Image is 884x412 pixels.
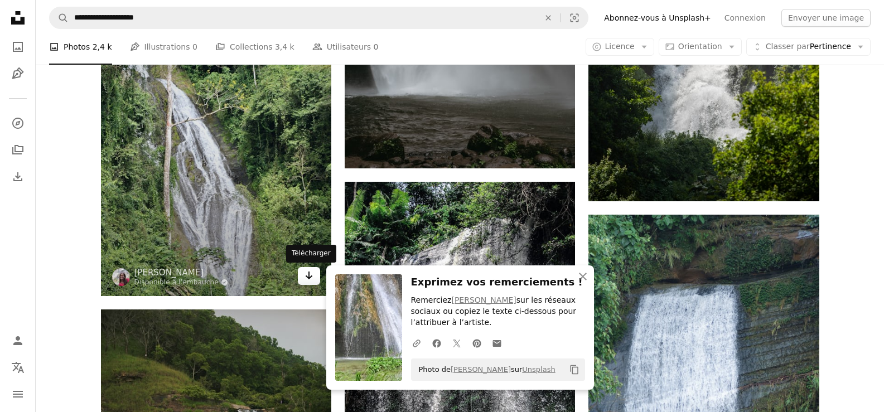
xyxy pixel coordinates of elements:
a: Connexion / S’inscrire [7,329,29,352]
p: Remerciez sur les réseaux sociaux ou copiez le texte ci-dessous pour l’attribuer à l’artiste. [411,295,585,328]
button: Recherche de visuels [561,7,588,28]
a: Partagez-leTwitter [447,332,467,354]
a: Illustrations 0 [130,29,197,65]
a: Unsplash [522,365,555,374]
button: Effacer [536,7,561,28]
form: Rechercher des visuels sur tout le site [49,7,588,29]
a: Disponible à l’embauche [134,278,228,287]
span: 0 [374,41,379,53]
button: Envoyer une image [781,9,871,27]
a: Illustrations [7,62,29,85]
button: Langue [7,356,29,379]
span: 0 [192,41,197,53]
a: Collections 3,4 k [215,29,294,65]
div: Télécharger [286,245,336,263]
button: Licence [586,38,654,56]
span: Photo de sur [413,361,555,379]
img: Accéder au profil de Ana Karla Parra [112,268,130,286]
h3: Exprimez vos remerciements ! [411,274,585,290]
a: [PERSON_NAME] [451,295,516,304]
a: Accueil — Unsplash [7,7,29,31]
button: Menu [7,383,29,405]
a: Abonnez-vous à Unsplash+ [597,9,718,27]
span: 3,4 k [275,41,294,53]
span: Licence [605,42,635,51]
a: Explorer [7,112,29,134]
span: Pertinence [766,41,851,52]
button: Orientation [659,38,742,56]
button: Copier dans le presse-papier [565,360,584,379]
a: [PERSON_NAME] [451,365,511,374]
a: Télécharger [298,267,320,285]
a: [PERSON_NAME] [134,267,228,278]
span: Classer par [766,42,810,51]
a: Une cascade avec de l’eau en cascade sur le côté [588,356,819,366]
a: Partagez-lePinterest [467,332,487,354]
a: Connexion [718,9,772,27]
a: Collections [7,139,29,161]
span: Orientation [678,42,722,51]
a: Utilisateurs 0 [312,29,379,65]
button: Rechercher sur Unsplash [50,7,69,28]
a: Partager par mail [487,332,507,354]
a: Photos [7,36,29,58]
a: Partagez-leFacebook [427,332,447,354]
a: Historique de téléchargement [7,166,29,188]
a: Une grande cascade au milieu d’une forêt [101,118,331,128]
button: Classer parPertinence [746,38,871,56]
